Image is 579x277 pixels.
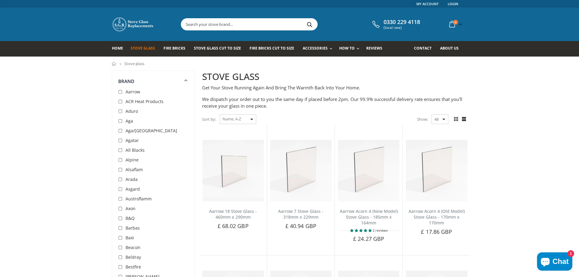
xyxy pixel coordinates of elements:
[202,71,467,83] h2: STOVE GLASS
[270,140,332,201] img: Aarrow 7 Stove Glass
[126,264,141,270] span: Bestfire
[126,244,140,250] span: Beacon
[384,19,420,26] span: 0330 229 4118
[414,46,432,51] span: Contact
[338,140,399,201] img: Aarrow Acorn 4 New Model Stove Glass
[194,41,246,57] a: Stove Glass Cut To Size
[202,96,467,109] p: We dispatch your order out to you the same day if placed before 2pm. Our 99.9% successful deliver...
[112,17,154,32] img: Stove Glass Replacement
[124,61,144,66] span: Stove glass
[303,41,335,57] a: Accessories
[350,228,373,233] span: 5.00 stars
[366,41,387,57] a: Reviews
[406,140,467,201] img: Aarrow Acorn 4 Old Model Stove Glass
[453,20,458,25] span: 0
[414,41,436,57] a: Contact
[164,46,185,51] span: Fire Bricks
[384,26,420,30] span: (local rate)
[126,118,133,124] span: Aga
[202,84,467,91] p: Get Your Stove Running Again And Bring The Warmth Back Into Your Home.
[366,46,382,51] span: Reviews
[250,41,299,57] a: Fire Bricks Cut To Size
[285,222,316,230] span: £ 40.94 GBP
[194,46,241,51] span: Stove Glass Cut To Size
[126,235,134,241] span: Baxi
[417,114,428,124] span: Show:
[112,41,128,57] a: Home
[250,46,294,51] span: Fire Bricks Cut To Size
[126,225,140,231] span: Barbas
[181,19,385,30] input: Search your stove brand...
[126,176,138,182] span: Arada
[126,157,139,163] span: Alpine
[218,222,249,230] span: £ 68.02 GBP
[126,254,141,260] span: Beldray
[126,215,135,221] span: B&Q
[373,228,388,233] span: 2 reviews
[421,228,452,235] span: £ 17.86 GBP
[126,99,164,104] span: ACR Heat Products
[202,114,216,125] span: Sort by:
[131,41,160,57] a: Stove Glass
[340,208,398,226] a: Aarrow Acorn 4 (New Model) Stove Glass - 185mm x 164mm
[447,18,463,30] a: 0
[440,46,459,51] span: About us
[126,167,143,172] span: Alsaflam
[126,128,177,133] span: Aga/[GEOGRAPHIC_DATA]
[112,46,123,51] span: Home
[126,206,136,211] span: Axon
[126,196,152,202] span: Austroflamm
[278,208,323,220] a: Aarrow 7 Stove Glass - 318mm x 229mm
[339,46,355,51] span: How To
[408,208,465,226] a: Aarrow Acorn 4 (Old Model) Stove Glass - 170mm x 170mm
[209,208,257,220] a: Aarrow 18 Stove Glass - 460mm x 290mm
[303,19,317,30] button: Search
[131,46,155,51] span: Stove Glass
[303,46,327,51] span: Accessories
[371,19,420,30] a: 0330 229 4118 (local rate)
[461,116,467,123] span: List view
[126,137,139,143] span: Agatar
[353,235,384,242] span: £ 24.27 GBP
[202,140,264,201] img: Aarrow 18 Stove Glass
[126,89,140,95] span: Aarrow
[440,41,463,57] a: About us
[126,108,138,114] span: Aduro
[126,147,145,153] span: All Blacks
[453,116,460,123] span: Grid view
[118,78,135,84] span: Brand
[339,41,362,57] a: How To
[112,62,116,66] a: Home
[535,252,574,272] inbox-online-store-chat: Shopify online store chat
[164,41,190,57] a: Fire Bricks
[126,186,140,192] span: Asgard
